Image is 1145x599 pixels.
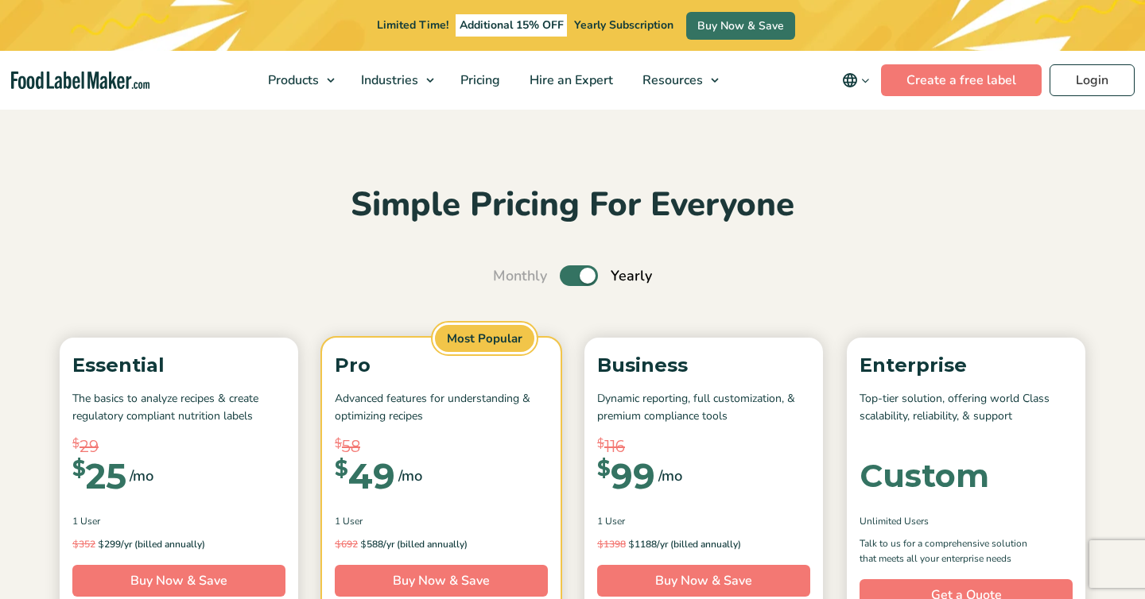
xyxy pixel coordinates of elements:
[446,51,511,110] a: Pricing
[881,64,1042,96] a: Create a free label
[515,51,624,110] a: Hire an Expert
[335,350,548,381] p: Pro
[686,12,795,40] a: Buy Now & Save
[72,458,86,479] span: $
[72,390,285,426] p: The basics to analyze recipes & create regulatory compliant nutrition labels
[342,435,360,458] span: 58
[72,350,285,381] p: Essential
[335,435,342,453] span: $
[72,565,285,597] a: Buy Now & Save
[638,71,704,89] span: Resources
[72,435,80,453] span: $
[860,350,1073,381] p: Enterprise
[72,538,79,550] span: $
[456,71,502,89] span: Pricing
[456,14,568,37] span: Additional 15% OFF
[335,458,395,493] div: 49
[360,538,367,550] span: $
[130,465,153,487] span: /mo
[493,265,547,287] span: Monthly
[356,71,420,89] span: Industries
[574,17,673,33] span: Yearly Subscription
[335,458,348,479] span: $
[611,265,652,287] span: Yearly
[335,565,548,597] a: Buy Now & Save
[263,71,320,89] span: Products
[398,465,422,487] span: /mo
[597,536,810,552] p: 1188/yr (billed annually)
[597,458,611,479] span: $
[597,538,604,550] span: $
[658,465,682,487] span: /mo
[604,435,625,458] span: 116
[597,514,625,528] span: 1 User
[597,350,810,381] p: Business
[72,514,100,528] span: 1 User
[335,390,548,426] p: Advanced features for understanding & optimizing recipes
[254,51,343,110] a: Products
[72,458,126,493] div: 25
[860,514,929,528] span: Unlimited Users
[628,51,727,110] a: Resources
[597,538,626,551] del: 1398
[1050,64,1135,96] a: Login
[560,265,598,286] label: Toggle
[335,538,358,551] del: 692
[597,458,655,493] div: 99
[860,536,1042,566] p: Talk to us for a comprehensive solution that meets all your enterprise needs
[525,71,615,89] span: Hire an Expert
[335,536,548,552] p: 588/yr (billed annually)
[335,538,341,550] span: $
[860,460,989,492] div: Custom
[72,538,95,551] del: 352
[335,514,363,528] span: 1 User
[52,184,1093,227] h2: Simple Pricing For Everyone
[433,323,537,355] span: Most Popular
[347,51,442,110] a: Industries
[597,435,604,453] span: $
[72,536,285,552] p: 299/yr (billed annually)
[597,390,810,426] p: Dynamic reporting, full customization, & premium compliance tools
[860,390,1073,426] p: Top-tier solution, offering world Class scalability, reliability, & support
[80,435,99,458] span: 29
[377,17,448,33] span: Limited Time!
[628,538,635,550] span: $
[597,565,810,597] a: Buy Now & Save
[98,538,104,550] span: $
